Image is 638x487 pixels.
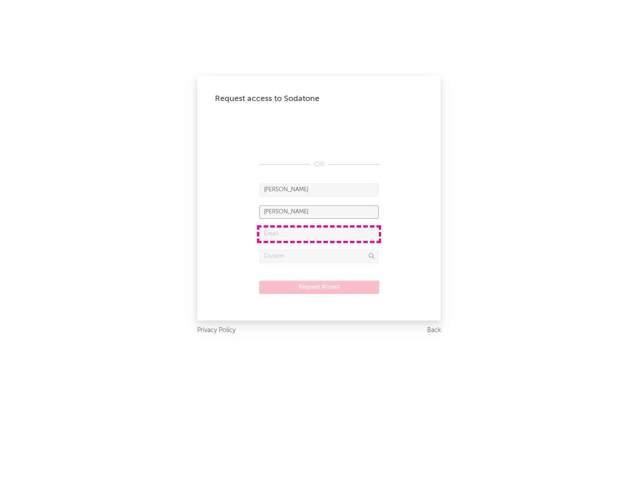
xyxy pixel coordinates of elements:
[259,205,379,219] input: Last Name
[259,250,379,263] input: Division
[259,183,379,197] input: First Name
[259,228,379,241] input: Email
[215,93,423,104] div: Request access to Sodatone
[197,325,236,336] a: Privacy Policy
[259,281,379,294] button: Request Access
[427,325,441,336] a: Back
[259,159,379,170] div: OR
